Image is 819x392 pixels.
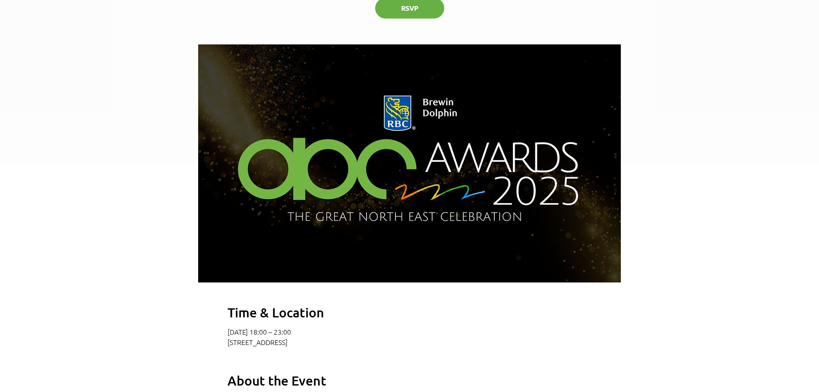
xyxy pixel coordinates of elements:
[228,304,591,321] h2: Time & Location
[228,327,591,336] p: [DATE] 18:00 – 23:00
[228,372,591,389] h2: About the Event
[228,338,591,346] p: [STREET_ADDRESS]
[198,44,621,282] img: 2025 Annual ABC Awards Dinner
